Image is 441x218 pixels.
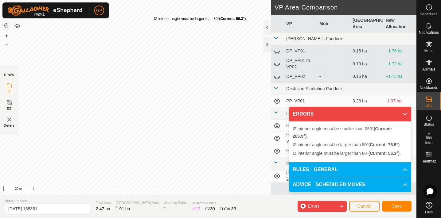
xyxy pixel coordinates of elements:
a: Contact Us [142,187,160,192]
span: Neckbands [420,86,438,90]
span: 1.91 ha [116,206,130,211]
th: VP [284,15,317,33]
h2: VP Area Comparison [275,4,416,11]
span: ADVICE - SCHEDULED MOVES [293,181,365,188]
b: (Current: 56.3°) [369,151,400,156]
span: IZ interior angle must be larger than 80° . [293,142,401,147]
span: Deck and Plantation Paddock [286,86,343,91]
th: New Allocation [383,15,416,33]
span: Watering Points [164,200,187,205]
td: 3.28 ha [350,95,383,107]
td: -1.37 ha [383,95,416,107]
span: 1 [164,206,166,211]
td: 0.16 ha [350,71,383,83]
p-accordion-header: RULES - GENERAL [289,162,411,177]
span: [PERSON_NAME]'s Paddock [286,36,342,41]
span: Save [392,204,402,208]
div: DRAW [4,73,14,77]
span: ERRORS [293,110,314,118]
div: IZ [192,206,200,212]
td: HPR_VP02 [284,120,317,132]
span: Schedules [420,12,437,16]
span: [GEOGRAPHIC_DATA] Area [116,200,159,205]
a: Help [417,199,441,216]
span: House Paddock Right [286,111,328,116]
span: Total Area [96,200,111,205]
div: IZ interior angle must be larger than 80° . [154,16,247,21]
td: 0.15 ha [350,45,383,57]
span: Heatmap [421,159,436,163]
span: 17 [196,206,201,211]
span: IZ interior angle must be larger than 80° . [293,151,401,156]
span: Help [425,210,433,214]
td: [DATE] 210444 [284,170,317,183]
button: Cancel [349,201,380,212]
td: +1.75 ha [383,71,416,83]
div: - [319,73,348,80]
button: Save [382,201,412,212]
div: - [319,61,348,67]
td: PP_VP01 [284,95,317,107]
div: - [319,98,348,104]
td: +1.72 ha [383,57,416,71]
span: Status [423,123,434,126]
span: Road Paddock Settlement [286,161,336,166]
div: EZ [205,206,215,212]
th: [GEOGRAPHIC_DATA] Area [350,15,383,33]
span: GP [96,7,102,14]
span: Notifications [419,31,439,34]
p-accordion-header: ERRORS [289,107,411,121]
td: DP_VP02 [284,71,317,83]
td: HPR_VP02 to VP03 [284,132,317,145]
span: RULES - GENERAL [293,166,338,173]
b: (Current: 56.3°) [219,17,246,21]
span: 30 [210,206,215,211]
p-accordion-header: ADVICE - SCHEDULED MOVES [289,177,411,192]
span: Available Points [192,201,236,206]
span: 33 [231,206,236,211]
td: 0.19 ha [350,57,383,71]
td: +1.76 ha [383,45,416,57]
button: Reset Map [3,22,10,29]
p-accordion-content: ERRORS [289,121,411,162]
b: (Current: 76.5°) [369,142,400,147]
span: Errors [308,204,319,208]
span: EZ [7,106,12,111]
span: IZ [8,90,11,94]
td: DP_VP01 [284,45,317,57]
img: VP [6,116,13,123]
button: Map Layers [14,22,21,30]
span: 2.47 ha [96,206,110,211]
button: – [3,40,10,48]
span: Cancel [357,204,372,208]
div: - [319,48,348,54]
span: Delete [4,123,15,128]
span: IZ interior angle must be smaller than 280° . [293,126,392,139]
td: HPR_VP03 [284,145,317,157]
a: Privacy Policy [111,187,134,192]
span: Infra [425,141,432,145]
span: Mobs [424,49,433,53]
td: DP_VP01 to VP02 [284,57,317,71]
img: Gallagher Logo [7,5,84,16]
button: + [3,32,10,40]
th: Mob [317,15,350,33]
span: VPs [425,104,432,108]
div: TOTAL [220,206,236,212]
span: Virtual Paddock [5,198,91,204]
span: Animals [422,67,435,71]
